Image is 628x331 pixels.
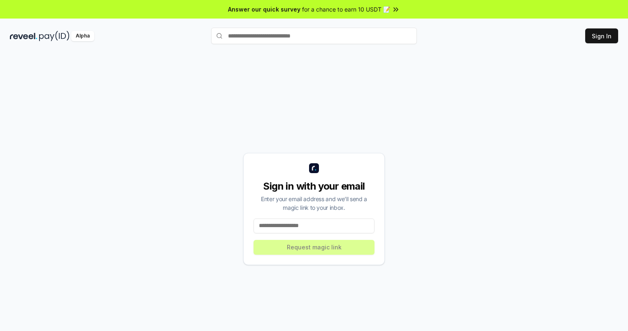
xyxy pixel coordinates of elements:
div: Enter your email address and we’ll send a magic link to your inbox. [254,195,374,212]
span: for a chance to earn 10 USDT 📝 [302,5,390,14]
div: Sign in with your email [254,180,374,193]
img: logo_small [309,163,319,173]
img: reveel_dark [10,31,37,41]
button: Sign In [585,28,618,43]
img: pay_id [39,31,70,41]
span: Answer our quick survey [228,5,300,14]
div: Alpha [71,31,94,41]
